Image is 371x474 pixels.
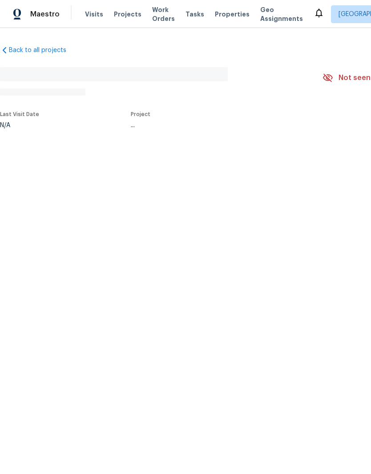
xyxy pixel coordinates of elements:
[85,10,103,19] span: Visits
[30,10,60,19] span: Maestro
[215,10,250,19] span: Properties
[114,10,141,19] span: Projects
[131,112,150,117] span: Project
[260,5,303,23] span: Geo Assignments
[131,122,302,129] div: ...
[185,11,204,17] span: Tasks
[152,5,175,23] span: Work Orders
